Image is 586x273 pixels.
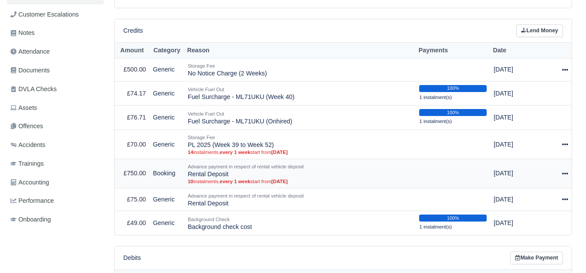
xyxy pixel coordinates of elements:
[149,130,184,159] td: Generic
[188,87,224,92] small: Vehicle Fuel Out
[10,10,79,20] span: Customer Escalations
[149,188,184,211] td: Generic
[10,159,44,169] span: Trainings
[490,42,547,58] th: Date
[7,24,104,41] a: Notes
[184,42,416,58] th: Reason
[419,95,452,100] small: 1 instalment(s)
[10,65,50,75] span: Documents
[7,155,104,172] a: Trainings
[419,119,452,124] small: 1 instalment(s)
[188,179,193,184] strong: 10
[490,81,547,106] td: [DATE]
[7,62,104,79] a: Documents
[184,188,416,211] td: Rental Deposit
[10,84,57,94] span: DVLA Checks
[188,135,215,140] small: Storage Fee
[123,27,143,34] h6: Credits
[419,109,487,116] div: 100%
[7,174,104,191] a: Accounting
[149,211,184,235] td: Generic
[10,196,54,206] span: Performance
[490,58,547,82] td: [DATE]
[115,211,149,235] td: £49.00
[188,111,224,116] small: Vehicle Fuel Out
[7,81,104,98] a: DVLA Checks
[115,81,149,106] td: £74.17
[542,231,586,273] iframe: Chat Widget
[419,224,452,229] small: 1 instalment(s)
[516,24,563,37] a: Lend Money
[188,63,215,68] small: Storage Fee
[184,106,416,130] td: Fuel Surcharge - ML71UKU (Onhired)
[7,118,104,135] a: Offences
[115,42,149,58] th: Amount
[490,159,547,188] td: [DATE]
[7,6,104,23] a: Customer Escalations
[10,103,37,113] span: Assets
[7,136,104,154] a: Accidents
[188,149,412,155] small: instalments, start from
[184,130,416,159] td: PL 2025 (Week 39 to Week 52)
[188,164,304,169] small: Advance payment in respect of rental vehicle deposit
[184,81,416,106] td: Fuel Surcharge - ML71UKU (Week 40)
[10,140,45,150] span: Accidents
[7,211,104,228] a: Onboarding
[220,179,250,184] strong: every 1 week
[271,150,288,155] strong: [DATE]
[7,99,104,116] a: Assets
[149,58,184,82] td: Generic
[115,159,149,188] td: £750.00
[188,150,193,155] strong: 14
[490,130,547,159] td: [DATE]
[10,121,43,131] span: Offences
[115,106,149,130] td: £76.71
[490,106,547,130] td: [DATE]
[419,215,487,222] div: 100%
[490,188,547,211] td: [DATE]
[10,215,51,225] span: Onboarding
[7,192,104,209] a: Performance
[10,28,34,38] span: Notes
[188,178,412,184] small: instalments, start from
[416,42,490,58] th: Payments
[10,47,50,57] span: Attendance
[149,159,184,188] td: Booking
[10,177,49,188] span: Accounting
[271,179,288,184] strong: [DATE]
[115,188,149,211] td: £75.00
[188,217,230,222] small: Background Check
[184,159,416,188] td: Rental Deposit
[184,58,416,82] td: No Notice Charge (2 Weeks)
[123,254,141,262] h6: Debits
[149,106,184,130] td: Generic
[7,43,104,60] a: Attendance
[184,211,416,235] td: Background check cost
[149,81,184,106] td: Generic
[149,42,184,58] th: Category
[419,85,487,92] div: 100%
[115,130,149,159] td: £70.00
[220,150,250,155] strong: every 1 week
[188,193,304,198] small: Advance payment in respect of rental vehicle deposit
[115,58,149,82] td: £500.00
[510,252,563,264] a: Make Payment
[490,211,547,235] td: [DATE]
